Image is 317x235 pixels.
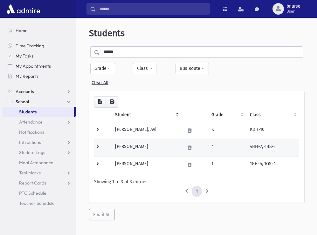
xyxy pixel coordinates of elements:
[106,96,118,108] button: Print
[3,25,76,36] a: Home
[3,61,76,71] a: My Appointments
[19,170,41,176] span: Test Marks
[246,156,299,173] td: 1GH-4, 1GS-4
[16,99,29,104] span: School
[246,108,299,122] th: Class: activate to sort column ascending
[176,63,209,74] button: Bus Route
[96,3,210,15] input: Search
[89,209,115,220] button: Email All
[3,198,76,208] a: Teacher Schedule
[111,139,181,156] td: [PERSON_NAME]
[3,97,76,107] a: School
[19,190,46,196] span: PTC Schedule
[3,137,76,147] a: Infractions
[89,28,125,38] span: Students
[16,28,28,33] span: Home
[19,160,53,165] span: Meal Attendance
[111,108,181,122] th: Student: activate to sort column descending
[246,139,299,156] td: 4BH-2, 4BS-2
[16,53,33,59] span: My Tasks
[3,168,76,178] a: Test Marks
[208,122,246,139] td: K
[208,108,246,122] th: Grade: activate to sort column ascending
[3,71,76,81] a: My Reports
[19,200,55,206] span: Teacher Schedule
[111,122,181,139] td: [PERSON_NAME], Avi
[3,147,76,158] a: Student Logs
[16,73,38,79] span: My Reports
[3,188,76,198] a: PTC Schedule
[16,43,44,49] span: Time Tracking
[3,41,76,51] a: Time Tracking
[246,122,299,139] td: KDH-10
[286,4,300,9] span: bnurse
[286,9,300,14] span: User
[3,117,76,127] a: Attendance
[3,86,76,97] a: Accounts
[3,158,76,168] a: Meal Attendance
[208,156,246,173] td: 1
[94,96,106,108] button: CSV
[19,139,41,145] span: Infractions
[19,119,43,125] span: Attendance
[192,186,202,197] a: 1
[19,109,37,115] span: Students
[16,89,34,94] span: Accounts
[19,129,44,135] span: Notifications
[3,127,76,137] a: Notifications
[19,180,46,186] span: Report Cards
[16,63,51,69] span: My Appointments
[133,63,156,74] button: Class
[111,156,181,173] td: [PERSON_NAME]
[94,178,299,185] div: Showing 1 to 3 of 3 entries
[5,3,42,15] img: AdmirePro
[208,139,246,156] td: 4
[19,150,45,155] span: Student Logs
[90,63,115,74] button: Grade
[3,51,76,61] a: My Tasks
[3,178,76,188] a: Report Cards
[3,107,74,117] a: Students
[92,77,108,85] a: Clear All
